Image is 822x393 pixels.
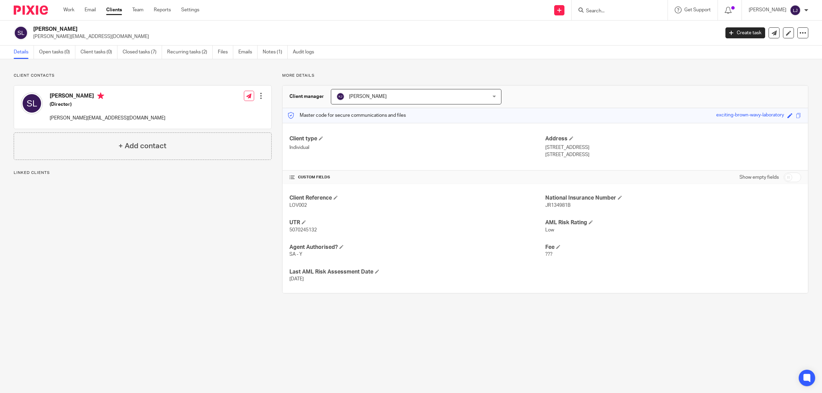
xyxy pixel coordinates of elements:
span: [DATE] [289,277,304,281]
p: More details [282,73,808,78]
span: Get Support [684,8,711,12]
img: svg%3E [14,26,28,40]
h4: AML Risk Rating [545,219,801,226]
h4: Last AML Risk Assessment Date [289,268,545,276]
input: Search [585,8,647,14]
a: Audit logs [293,46,319,59]
h4: Fee [545,244,801,251]
a: Open tasks (0) [39,46,75,59]
a: Reports [154,7,171,13]
h4: + Add contact [119,141,166,151]
a: Emails [238,46,258,59]
a: Details [14,46,34,59]
label: Show empty fields [739,174,779,181]
a: Recurring tasks (2) [167,46,213,59]
p: Client contacts [14,73,272,78]
img: svg%3E [790,5,801,16]
p: Master code for secure communications and files [288,112,406,119]
h4: Address [545,135,801,142]
img: svg%3E [336,92,345,101]
img: Pixie [14,5,48,15]
span: SA - Y [289,252,302,257]
img: svg%3E [21,92,43,114]
span: [PERSON_NAME] [349,94,387,99]
h4: [PERSON_NAME] [50,92,165,101]
p: [STREET_ADDRESS] [545,144,801,151]
a: Notes (1) [263,46,288,59]
a: Files [218,46,233,59]
p: [PERSON_NAME] [749,7,786,13]
h4: Client Reference [289,194,545,202]
h4: National Insurance Number [545,194,801,202]
div: exciting-brown-wavy-laboratory [716,112,784,119]
h4: CUSTOM FIELDS [289,175,545,180]
h5: (Director) [50,101,165,108]
a: Create task [725,27,765,38]
p: Linked clients [14,170,272,176]
span: LOV002 [289,203,307,208]
span: JR134981B [545,203,571,208]
span: Low [545,228,554,232]
h3: Client manager [289,93,324,100]
p: [STREET_ADDRESS] [545,151,801,158]
a: Clients [106,7,122,13]
a: Settings [181,7,199,13]
h4: Agent Authorised? [289,244,545,251]
a: Team [132,7,144,13]
a: Client tasks (0) [80,46,117,59]
h4: UTR [289,219,545,226]
i: Primary [97,92,104,99]
a: Work [63,7,74,13]
h4: Client type [289,135,545,142]
span: 5070245132 [289,228,317,232]
a: Email [85,7,96,13]
a: Closed tasks (7) [123,46,162,59]
p: [PERSON_NAME][EMAIL_ADDRESS][DOMAIN_NAME] [50,115,165,122]
p: Individual [289,144,545,151]
h2: [PERSON_NAME] [33,26,579,33]
span: ??? [545,252,552,257]
p: [PERSON_NAME][EMAIL_ADDRESS][DOMAIN_NAME] [33,33,715,40]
